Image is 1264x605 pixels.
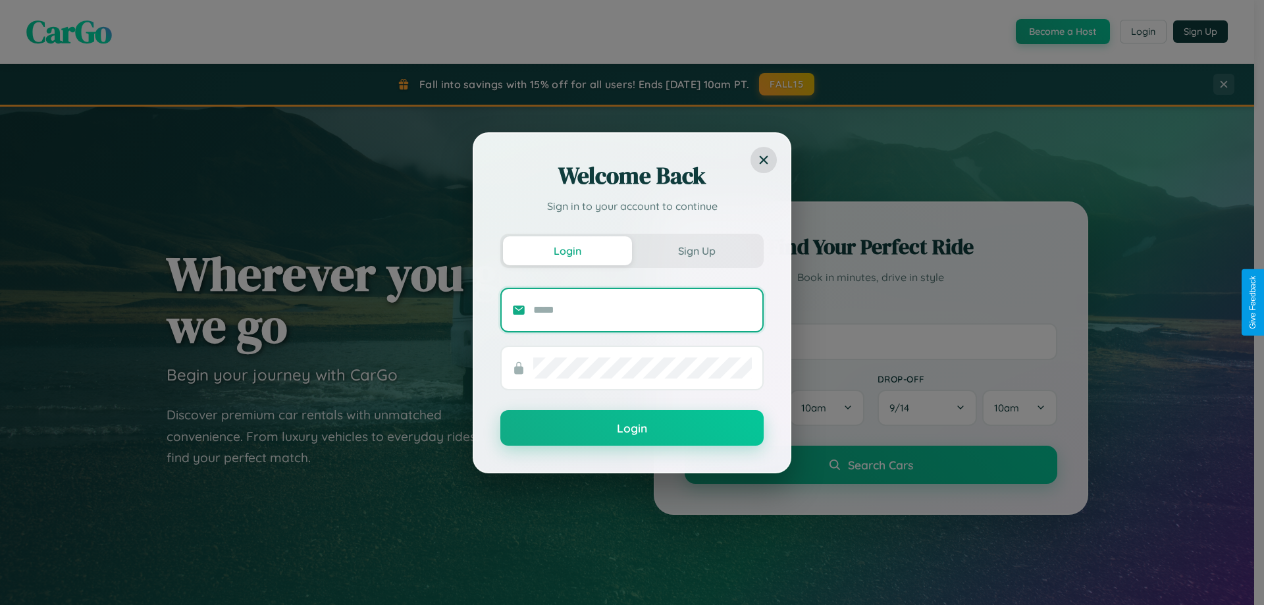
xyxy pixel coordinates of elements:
[500,198,764,214] p: Sign in to your account to continue
[503,236,632,265] button: Login
[500,160,764,192] h2: Welcome Back
[500,410,764,446] button: Login
[632,236,761,265] button: Sign Up
[1248,276,1257,329] div: Give Feedback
